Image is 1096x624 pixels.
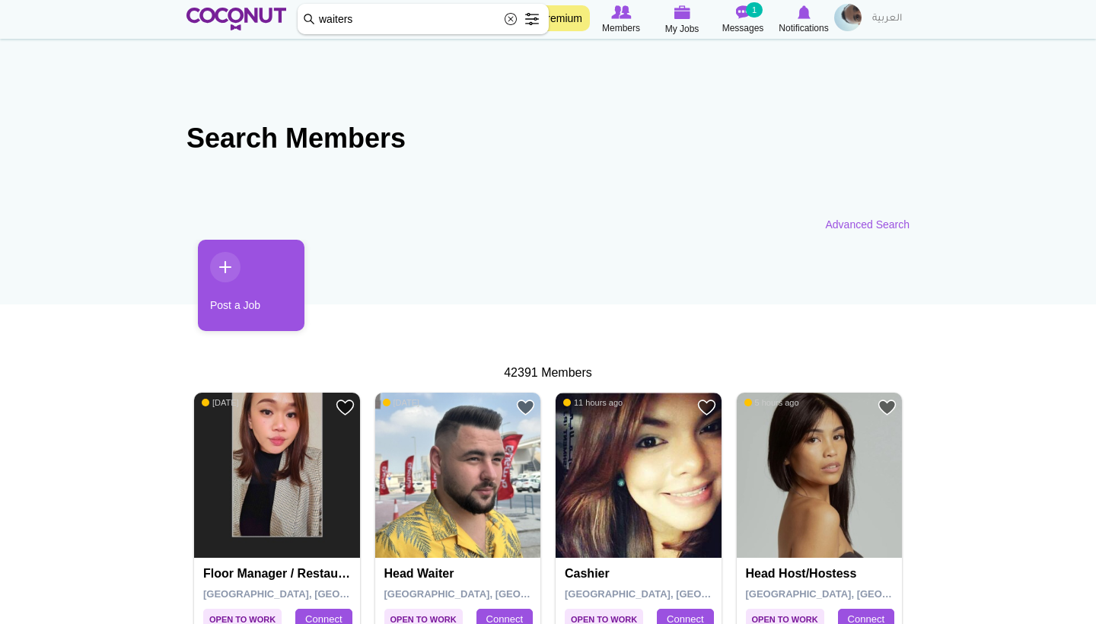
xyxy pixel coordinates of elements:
[773,4,834,36] a: Notifications Notifications
[611,5,631,19] img: Browse Members
[565,567,716,581] h4: Cashier
[878,398,897,417] a: Add to Favourites
[865,4,910,34] a: العربية
[798,5,811,19] img: Notifications
[744,397,799,408] span: 5 hours ago
[602,21,640,36] span: Members
[565,588,782,600] span: [GEOGRAPHIC_DATA], [GEOGRAPHIC_DATA]
[746,588,963,600] span: [GEOGRAPHIC_DATA], [GEOGRAPHIC_DATA]
[652,4,712,37] a: My Jobs My Jobs
[186,365,910,382] div: 42391 Members
[735,5,750,19] img: Messages
[203,567,355,581] h4: Floor Manager / Restaurant Supervisor
[336,398,355,417] a: Add to Favourites
[186,8,286,30] img: Home
[746,567,897,581] h4: Head Host/Hostess
[384,588,601,600] span: [GEOGRAPHIC_DATA], [GEOGRAPHIC_DATA]
[674,5,690,19] img: My Jobs
[203,588,420,600] span: [GEOGRAPHIC_DATA], [GEOGRAPHIC_DATA]
[186,240,293,342] li: 1 / 1
[712,4,773,36] a: Messages Messages 1
[779,21,828,36] span: Notifications
[186,120,910,157] h2: Search Members
[383,397,420,408] span: [DATE]
[198,240,304,331] a: Post a Job
[202,397,239,408] span: [DATE]
[515,5,590,31] a: Go Premium
[591,4,652,36] a: Browse Members Members
[298,4,549,34] input: Search members by role or city
[697,398,716,417] a: Add to Favourites
[516,398,535,417] a: Add to Favourites
[825,217,910,232] a: Advanced Search
[722,21,764,36] span: Messages
[384,567,536,581] h4: Head Waiter
[746,2,763,18] small: 1
[563,397,623,408] span: 11 hours ago
[665,21,699,37] span: My Jobs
